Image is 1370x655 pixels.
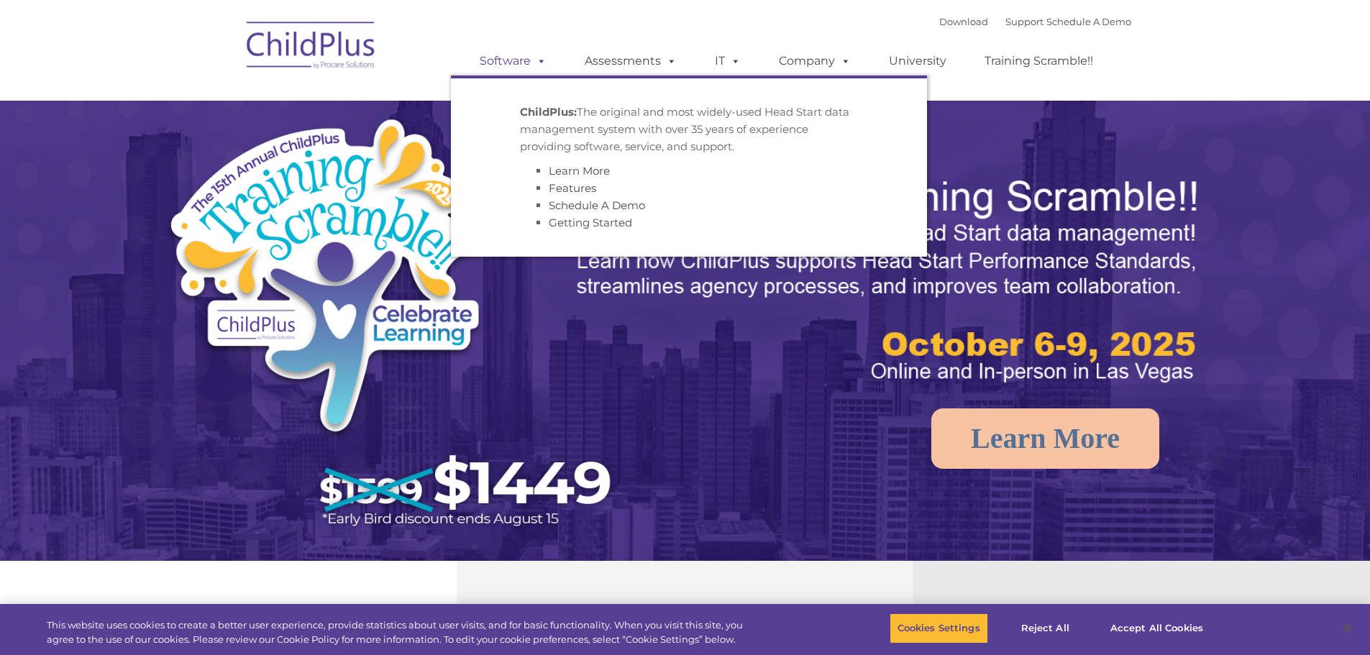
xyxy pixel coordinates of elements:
[1102,613,1211,643] button: Accept All Cookies
[549,164,610,178] a: Learn More
[1331,613,1363,644] button: Close
[520,104,858,155] p: The original and most widely-used Head Start data management system with over 35 years of experie...
[939,16,988,27] a: Download
[1005,16,1044,27] a: Support
[700,47,755,75] a: IT
[200,95,244,106] span: Last name
[874,47,961,75] a: University
[520,105,577,119] strong: ChildPlus:
[939,16,1131,27] font: |
[549,181,596,195] a: Features
[200,154,261,165] span: Phone number
[764,47,865,75] a: Company
[1046,16,1131,27] a: Schedule A Demo
[239,12,383,83] img: ChildPlus by Procare Solutions
[465,47,561,75] a: Software
[47,618,754,646] div: This website uses cookies to create a better user experience, provide statistics about user visit...
[890,613,988,643] button: Cookies Settings
[1000,613,1090,643] button: Reject All
[931,408,1159,469] a: Learn More
[549,216,632,229] a: Getting Started
[549,198,645,212] a: Schedule A Demo
[570,47,691,75] a: Assessments
[970,47,1108,75] a: Training Scramble!!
